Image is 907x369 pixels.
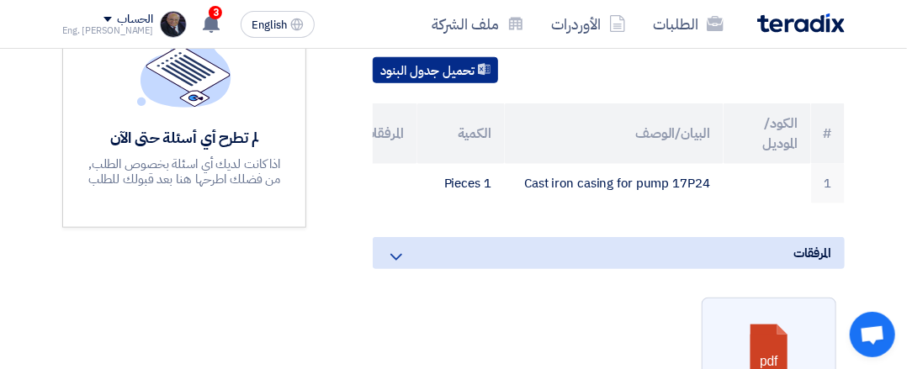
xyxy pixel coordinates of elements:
button: English [241,11,315,38]
th: البيان/الوصف [505,103,724,164]
td: 1 Pieces [417,164,505,203]
span: 3 [209,6,222,19]
span: المرفقات [794,244,831,262]
div: Eng. [PERSON_NAME] [62,26,153,35]
div: Open chat [850,312,895,357]
img: _1721078382163.jpg [160,11,187,38]
a: الأوردرات [538,4,639,44]
th: الكود/الموديل [724,103,811,164]
td: 1 [811,164,845,203]
td: Cast iron casing for pump 17P24 [505,164,724,203]
div: لم تطرح أي أسئلة حتى الآن [87,128,282,147]
div: اذا كانت لديك أي اسئلة بخصوص الطلب, من فضلك اطرحها هنا بعد قبولك للطلب [87,156,282,187]
a: الطلبات [639,4,737,44]
th: الكمية [417,103,505,164]
button: تحميل جدول البنود [373,57,498,84]
div: الحساب [117,13,153,27]
span: English [252,19,287,31]
th: المرفقات [330,103,417,164]
a: ملف الشركة [418,4,538,44]
img: Teradix logo [757,13,845,33]
th: # [811,103,845,164]
img: empty_state_list.svg [137,29,231,108]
